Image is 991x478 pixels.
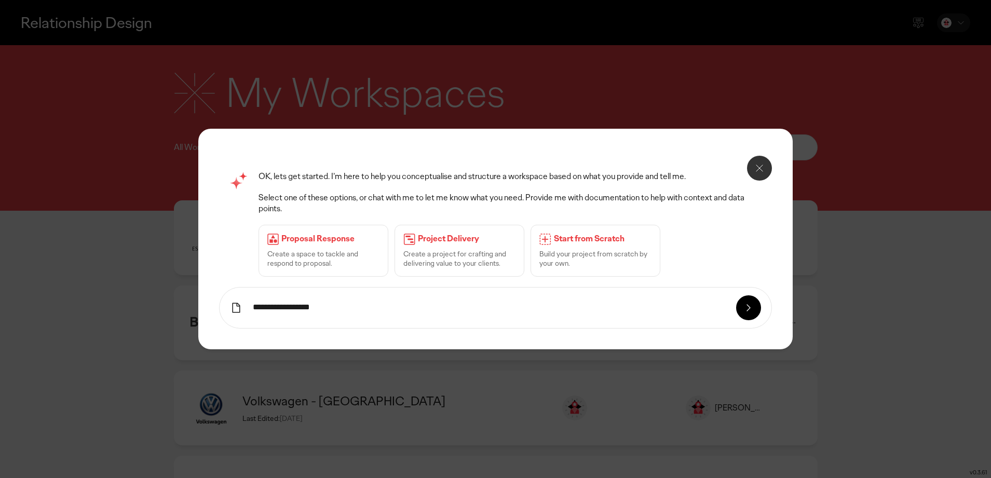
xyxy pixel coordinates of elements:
p: Create a project for crafting and delivering value to your clients. [403,249,515,268]
p: Start from Scratch [554,234,651,244]
p: Project Delivery [418,234,515,244]
p: Build your project from scratch by your own. [539,249,651,268]
p: Create a space to tackle and respond to proposal. [267,249,379,268]
p: Proposal Response [281,234,379,244]
p: OK, lets get started. I’m here to help you conceptualise and structure a workspace based on what ... [259,171,762,182]
p: Select one of these options, or chat with me to let me know what you need. Provide me with docume... [259,193,762,214]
